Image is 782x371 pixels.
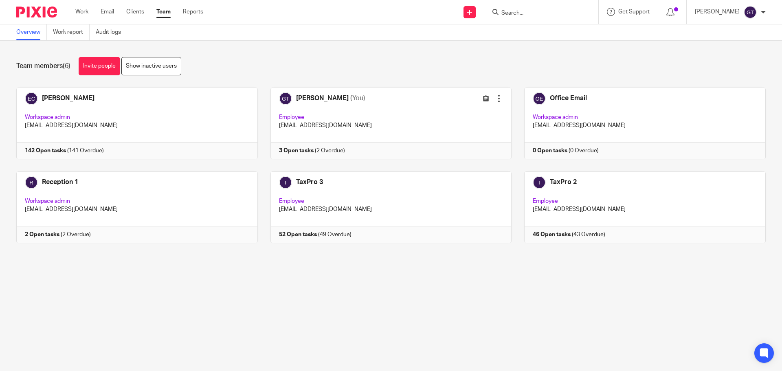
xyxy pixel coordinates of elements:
[16,24,47,40] a: Overview
[501,10,574,17] input: Search
[101,8,114,16] a: Email
[618,9,650,15] span: Get Support
[96,24,127,40] a: Audit logs
[53,24,90,40] a: Work report
[75,8,88,16] a: Work
[183,8,203,16] a: Reports
[126,8,144,16] a: Clients
[16,7,57,18] img: Pixie
[695,8,740,16] p: [PERSON_NAME]
[79,57,120,75] a: Invite people
[16,62,70,70] h1: Team members
[121,57,181,75] a: Show inactive users
[156,8,171,16] a: Team
[744,6,757,19] img: svg%3E
[63,63,70,69] span: (6)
